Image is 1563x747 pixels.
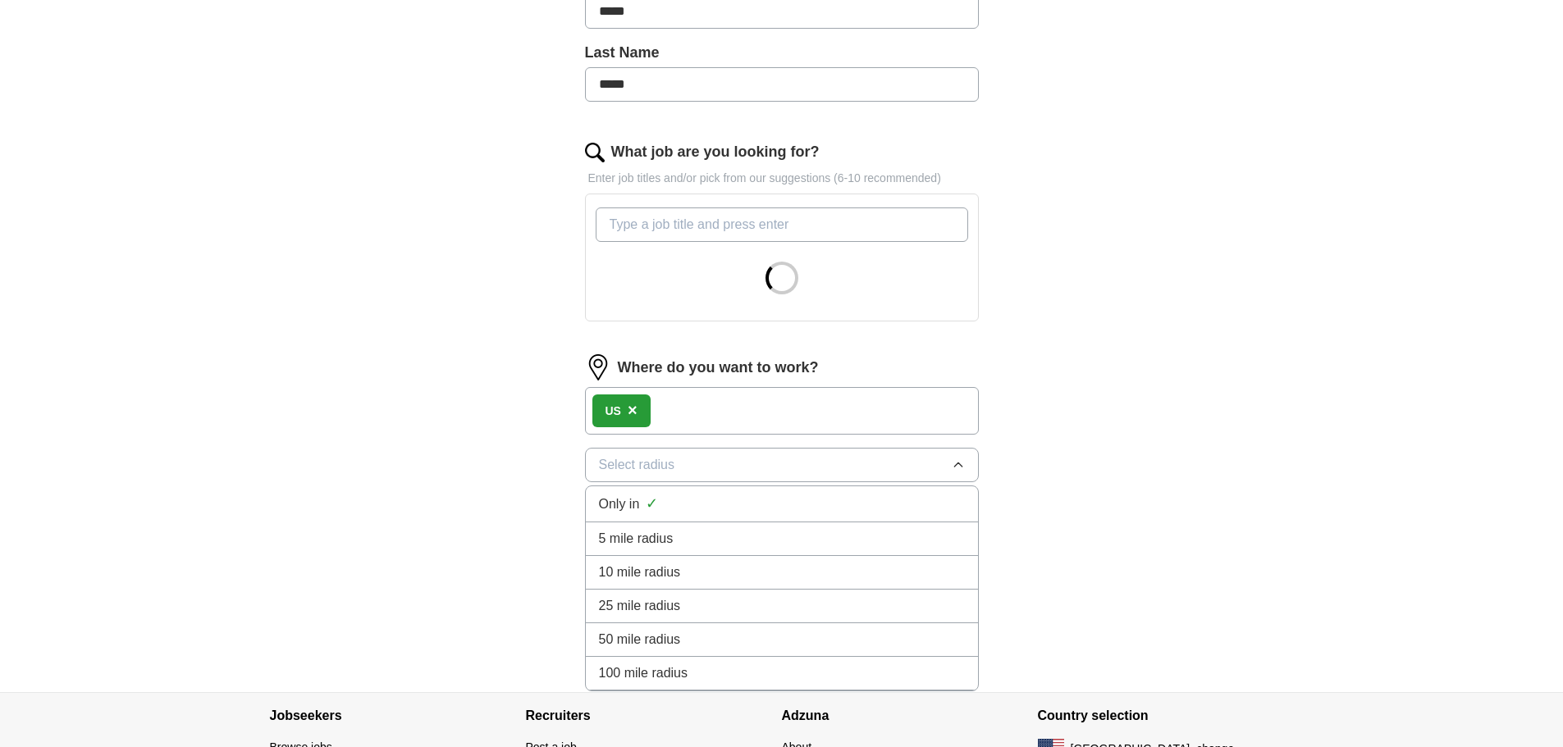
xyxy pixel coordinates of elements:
span: 100 mile radius [599,663,688,683]
label: Where do you want to work? [618,357,819,379]
h4: Country selection [1038,693,1294,739]
span: Only in [599,494,640,514]
img: location.png [585,354,611,380]
span: ✓ [646,493,658,515]
label: What job are you looking for? [611,141,820,163]
button: Select radius [585,448,979,482]
span: × [628,401,638,419]
span: Select radius [599,455,675,475]
button: × [628,399,638,423]
label: Last Name [585,42,979,64]
span: 5 mile radius [599,529,674,549]
div: US [606,403,621,420]
img: search.png [585,143,605,162]
span: 50 mile radius [599,630,681,649]
span: 10 mile radius [599,563,681,582]
span: 25 mile radius [599,596,681,616]
input: Type a job title and press enter [596,207,968,242]
p: Enter job titles and/or pick from our suggestions (6-10 recommended) [585,170,979,187]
